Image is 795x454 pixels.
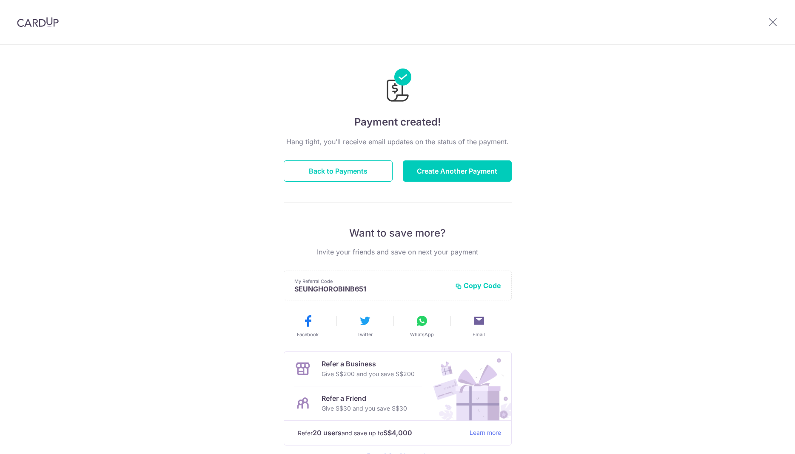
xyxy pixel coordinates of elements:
[322,369,415,379] p: Give S$200 and you save S$200
[384,69,411,104] img: Payments
[294,278,448,285] p: My Referral Code
[473,331,485,338] span: Email
[403,160,512,182] button: Create Another Payment
[383,428,412,438] strong: S$4,000
[357,331,373,338] span: Twitter
[410,331,434,338] span: WhatsApp
[284,226,512,240] p: Want to save more?
[470,428,501,438] a: Learn more
[17,17,59,27] img: CardUp
[294,285,448,293] p: SEUNGHOROBINB651
[455,281,501,290] button: Copy Code
[284,114,512,130] h4: Payment created!
[284,160,393,182] button: Back to Payments
[297,331,319,338] span: Facebook
[284,247,512,257] p: Invite your friends and save on next your payment
[741,428,786,450] iframe: Opens a widget where you can find more information
[322,403,407,414] p: Give S$30 and you save S$30
[454,314,504,338] button: Email
[283,314,333,338] button: Facebook
[425,352,511,420] img: Refer
[284,137,512,147] p: Hang tight, you’ll receive email updates on the status of the payment.
[322,359,415,369] p: Refer a Business
[340,314,390,338] button: Twitter
[313,428,342,438] strong: 20 users
[322,393,407,403] p: Refer a Friend
[397,314,447,338] button: WhatsApp
[298,428,463,438] p: Refer and save up to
